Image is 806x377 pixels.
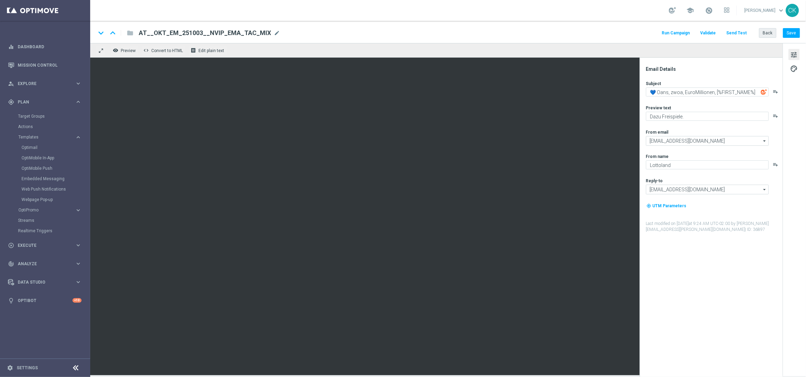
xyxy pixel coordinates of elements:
i: playlist_add [773,162,779,167]
label: Reply-to [646,178,663,184]
i: gps_fixed [8,99,14,105]
div: Mission Control [8,56,82,74]
button: playlist_add [773,89,779,94]
i: keyboard_arrow_right [75,99,82,105]
button: code Convert to HTML [142,46,186,55]
i: arrow_drop_down [762,136,769,145]
i: keyboard_arrow_down [96,28,106,38]
a: Web Push Notifications [22,186,72,192]
i: lightbulb [8,298,14,304]
button: tune [789,49,800,60]
button: receipt Edit plain text [189,46,227,55]
span: AT__OKT_EM_251003__NVIP_EMA_TAC_MIX [139,29,271,37]
div: Dashboard [8,37,82,56]
button: track_changes Analyze keyboard_arrow_right [8,261,82,267]
span: Explore [18,82,75,86]
i: my_location [647,203,652,208]
div: Embedded Messaging [22,174,90,184]
span: Validate [701,31,716,35]
a: Streams [18,218,72,223]
label: Preview text [646,105,671,111]
i: remove_red_eye [113,48,118,53]
div: OptiMobile Push [22,163,90,174]
label: From name [646,154,669,159]
span: Plan [18,100,75,104]
i: keyboard_arrow_right [75,242,82,249]
span: tune [790,50,798,59]
div: Data Studio keyboard_arrow_right [8,279,82,285]
button: Mission Control [8,62,82,68]
i: person_search [8,81,14,87]
div: Plan [8,99,75,105]
button: Save [783,28,800,38]
div: Data Studio [8,279,75,285]
i: play_circle_outline [8,242,14,249]
a: Settings [17,366,38,370]
div: Actions [18,122,90,132]
a: OptiMobile Push [22,166,72,171]
div: Target Groups [18,111,90,122]
button: equalizer Dashboard [8,44,82,50]
div: OptiMobile In-App [22,153,90,163]
button: Templates keyboard_arrow_right [18,134,82,140]
button: Run Campaign [661,28,691,38]
input: Select [646,136,769,146]
span: palette [790,64,798,73]
a: [PERSON_NAME]keyboard_arrow_down [744,5,786,16]
div: Realtime Triggers [18,226,90,236]
div: Streams [18,215,90,226]
span: | ID: 36897 [745,227,765,232]
div: Analyze [8,261,75,267]
i: keyboard_arrow_right [75,207,82,213]
i: playlist_add [773,113,779,119]
span: Templates [18,135,68,139]
a: Webpage Pop-up [22,197,72,202]
span: OptiPromo [18,208,68,212]
a: Mission Control [18,56,82,74]
button: Validate [699,28,717,38]
div: Templates [18,135,75,139]
i: keyboard_arrow_right [75,80,82,87]
i: keyboard_arrow_right [75,279,82,285]
span: Execute [18,243,75,248]
label: From email [646,129,669,135]
a: Realtime Triggers [18,228,72,234]
button: lightbulb Optibot +10 [8,298,82,303]
a: Embedded Messaging [22,176,72,182]
button: Send Test [726,28,748,38]
button: play_circle_outline Execute keyboard_arrow_right [8,243,82,248]
a: Optibot [18,291,73,310]
div: Optibot [8,291,82,310]
button: palette [789,63,800,74]
span: mode_edit [274,30,280,36]
button: gps_fixed Plan keyboard_arrow_right [8,99,82,105]
a: OptiMobile In-App [22,155,72,161]
a: Dashboard [18,37,82,56]
i: equalizer [8,44,14,50]
label: Subject [646,81,661,86]
i: keyboard_arrow_right [75,260,82,267]
div: CK [786,4,799,17]
button: my_location UTM Parameters [646,202,687,210]
input: Select [646,185,769,194]
div: Email Details [646,66,782,72]
div: OptiPromo [18,208,75,212]
i: receipt [190,48,196,53]
span: code [143,48,149,53]
div: Web Push Notifications [22,184,90,194]
i: settings [7,365,13,371]
button: person_search Explore keyboard_arrow_right [8,81,82,86]
span: Convert to HTML [151,48,183,53]
span: Preview [121,48,136,53]
span: school [687,7,694,14]
button: remove_red_eye Preview [111,46,139,55]
div: OptiPromo keyboard_arrow_right [18,207,82,213]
